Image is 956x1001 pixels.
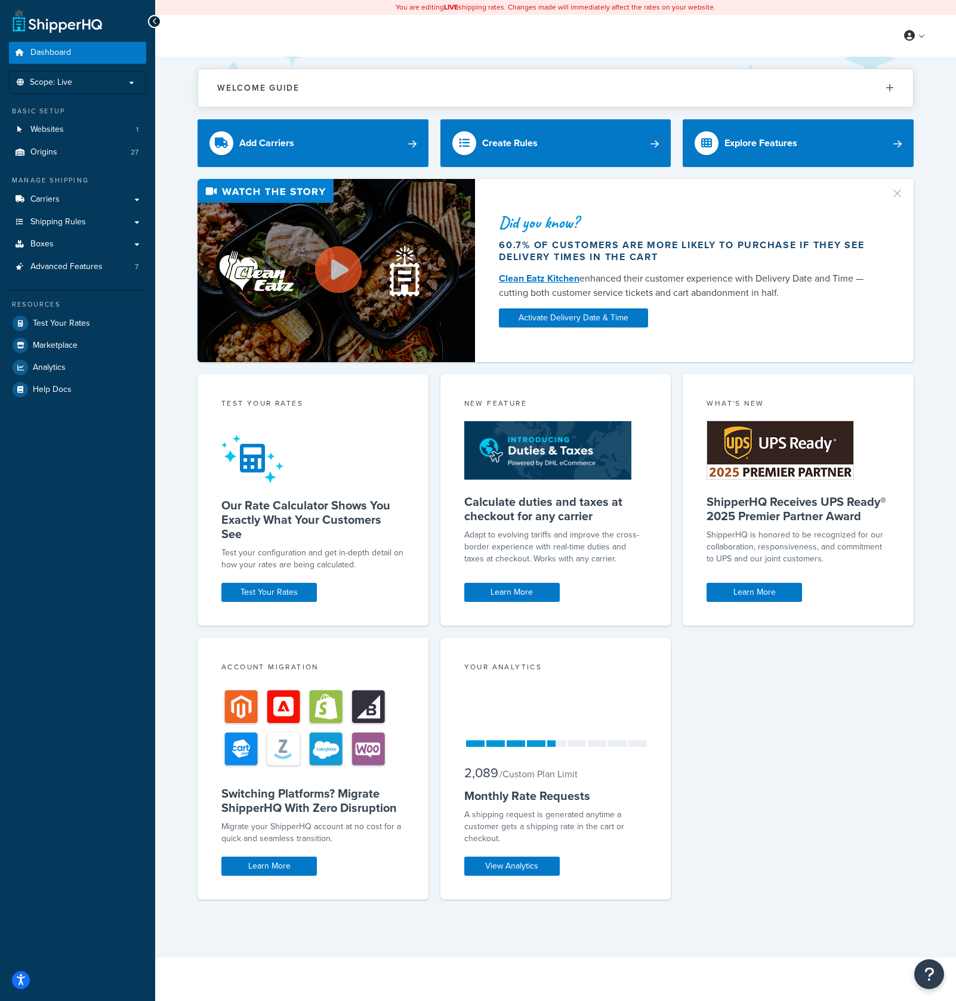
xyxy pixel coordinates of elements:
div: Account Migration [221,662,405,675]
a: Shipping Rules [9,211,146,233]
span: Help Docs [33,385,72,395]
span: Test Your Rates [33,319,90,329]
button: Welcome Guide [198,69,913,107]
div: Create Rules [482,135,538,152]
div: Basic Setup [9,106,146,116]
div: Test your rates [221,398,405,412]
span: Boxes [30,239,54,249]
h2: Welcome Guide [217,84,300,92]
span: 27 [131,147,138,157]
div: Add Carriers [239,135,294,152]
h5: Switching Platforms? Migrate ShipperHQ With Zero Disruption [221,786,405,815]
div: Your Analytics [464,662,647,675]
b: LIVE [444,2,458,13]
div: A shipping request is generated anytime a customer gets a shipping rate in the cart or checkout. [464,809,647,845]
div: enhanced their customer experience with Delivery Date and Time — cutting both customer service ti... [499,271,876,300]
a: Activate Delivery Date & Time [499,308,648,328]
span: 1 [136,125,138,135]
div: 60.7% of customers are more likely to purchase if they see delivery times in the cart [499,239,876,263]
h5: ShipperHQ Receives UPS Ready® 2025 Premier Partner Award [707,495,890,523]
a: Test Your Rates [9,313,146,334]
button: Open Resource Center [914,959,944,989]
h5: Our Rate Calculator Shows You Exactly What Your Customers See [221,498,405,541]
div: What's New [707,398,890,412]
a: Test Your Rates [221,583,317,602]
a: Learn More [221,857,317,876]
h5: Monthly Rate Requests [464,789,647,803]
a: Carriers [9,189,146,211]
span: 7 [135,262,138,272]
div: Resources [9,299,146,310]
span: 2,089 [464,763,498,783]
a: View Analytics [464,857,560,876]
a: Marketplace [9,335,146,356]
p: ShipperHQ is honored to be recognized for our collaboration, responsiveness, and commitment to UP... [707,529,890,565]
a: Websites1 [9,119,146,141]
h5: Calculate duties and taxes at checkout for any carrier [464,495,647,523]
a: Clean Eatz Kitchen [499,271,579,285]
span: Websites [30,125,64,135]
p: Adapt to evolving tariffs and improve the cross-border experience with real-time duties and taxes... [464,529,647,565]
span: Shipping Rules [30,217,86,227]
span: Origins [30,147,57,157]
span: Dashboard [30,48,71,58]
a: Help Docs [9,379,146,400]
a: Learn More [707,583,802,602]
a: Origins27 [9,141,146,163]
div: Explore Features [724,135,797,152]
a: Dashboard [9,42,146,64]
img: Video thumbnail [198,179,475,362]
span: Advanced Features [30,262,103,272]
small: / Custom Plan Limit [499,767,578,781]
li: Advanced Features [9,256,146,278]
span: Carriers [30,194,60,205]
div: Test your configuration and get in-depth detail on how your rates are being calculated. [221,547,405,571]
span: Marketplace [33,341,78,351]
span: Analytics [33,363,66,373]
div: Migrate your ShipperHQ account at no cost for a quick and seamless transition. [221,821,405,845]
div: Manage Shipping [9,175,146,186]
a: Explore Features [683,119,914,167]
a: Boxes [9,233,146,255]
a: Advanced Features7 [9,256,146,278]
a: Add Carriers [198,119,428,167]
div: New Feature [464,398,647,412]
div: Did you know? [499,214,876,231]
a: Create Rules [440,119,671,167]
li: Origins [9,141,146,163]
li: Websites [9,119,146,141]
span: Scope: Live [30,78,72,88]
a: Analytics [9,357,146,378]
a: Learn More [464,583,560,602]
